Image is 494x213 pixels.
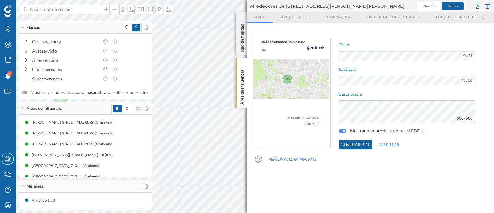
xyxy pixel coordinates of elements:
span: Alrededores de [STREET_ADDRESS][PERSON_NAME][PERSON_NAME] [250,3,404,9]
label: Mostrar nombre del autor en el PDF [350,128,420,134]
div: Cash and carry [32,38,99,45]
span: Area [255,15,265,19]
span: Medio [447,4,458,8]
p: Informe por: [PERSON_NAME] [263,115,320,121]
div: [GEOGRAPHIC_DATA][PERSON_NAME], 10 (8 min Andando) [32,152,135,158]
div: [GEOGRAPHIC_DATA], 7 (3 min Andando) [32,163,104,169]
div: Andando 1 a 3 [32,197,58,203]
span: Origen de consumidores [367,15,420,19]
button: Generar PDF [339,140,372,149]
span: Áreas espejo [281,15,308,19]
img: Geoblink Logo [4,5,12,17]
p: Red de tiendas [239,22,245,52]
span: 48 / 50 [458,76,475,85]
p: avda salamanca 36 plasenc [261,39,326,45]
div: [GEOGRAPHIC_DATA], 7 (5 min Andando) [32,173,104,180]
span: Soporte [12,4,34,10]
span: Mis áreas [27,184,44,189]
div: Supermercados [32,75,99,82]
p: [DATE] 18:31 [263,121,320,127]
div: [PERSON_NAME][STREET_ADDRESS] (8 min Andando) [32,141,125,147]
p: Título: [339,42,475,48]
p: Subtítulo: [339,66,475,73]
div: Alimentación [32,57,99,63]
button: Personalizar informe [262,155,323,164]
span: Marcas [27,25,40,30]
div: Autoservicio [32,48,99,54]
span: Locales disponibles [436,15,479,19]
span: 500 / 500 [454,114,475,123]
span: Grande [423,4,436,8]
span: Áreas de influencia [27,106,62,111]
p: Descripción: [339,91,475,97]
label: Mostrar variables internas al pasar el ratón sobre el marcador [22,89,149,96]
p: 5m [261,47,326,53]
div: Hipermercados [32,66,99,73]
span: 0 / 25 [460,51,475,60]
button: Cancelar [372,140,405,149]
span: 6 [9,70,11,77]
span: Comparativa [324,15,351,19]
div: [PERSON_NAME][STREET_ADDRESS] (3 min Andando) [32,119,125,126]
div: [PERSON_NAME][STREET_ADDRESS] (5 min Andando) [32,130,125,136]
p: Área de influencia [239,67,245,105]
